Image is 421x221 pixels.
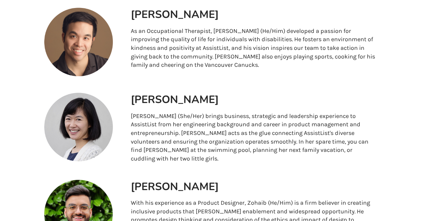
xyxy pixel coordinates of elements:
h1: [PERSON_NAME] [131,8,377,21]
img: Director Profile [44,93,131,161]
h1: [PERSON_NAME] [131,93,377,106]
p: [PERSON_NAME] (She/Her) brings business, strategic and leadership experience to AssistList from h... [131,112,377,163]
p: As an Occupational Therapist, [PERSON_NAME] (He/Him) developed a passion for improving the qualit... [131,27,377,70]
h1: [PERSON_NAME] [131,180,377,193]
img: Director Profile [44,8,131,76]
